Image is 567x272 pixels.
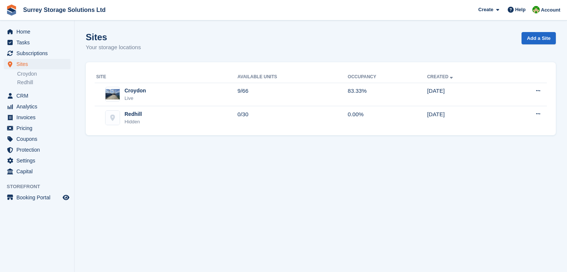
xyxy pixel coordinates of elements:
[237,83,348,106] td: 9/66
[4,37,70,48] a: menu
[237,71,348,83] th: Available Units
[4,166,70,177] a: menu
[16,59,61,69] span: Sites
[348,83,427,106] td: 83.33%
[4,123,70,133] a: menu
[4,155,70,166] a: menu
[16,123,61,133] span: Pricing
[6,4,17,16] img: stora-icon-8386f47178a22dfd0bd8f6a31ec36ba5ce8667c1dd55bd0f319d3a0aa187defe.svg
[4,59,70,69] a: menu
[4,112,70,123] a: menu
[16,112,61,123] span: Invoices
[16,192,61,203] span: Booking Portal
[4,192,70,203] a: menu
[541,6,560,14] span: Account
[16,37,61,48] span: Tasks
[16,26,61,37] span: Home
[4,101,70,112] a: menu
[125,110,142,118] div: Redhill
[4,26,70,37] a: menu
[522,32,556,44] a: Add a Site
[4,134,70,144] a: menu
[20,4,108,16] a: Surrey Storage Solutions Ltd
[95,71,237,83] th: Site
[478,6,493,13] span: Create
[237,106,348,129] td: 0/30
[125,95,146,102] div: Live
[16,145,61,155] span: Protection
[532,6,540,13] img: James Harverson
[16,166,61,177] span: Capital
[105,111,120,125] img: Redhill site image placeholder
[125,118,142,126] div: Hidden
[348,71,427,83] th: Occupancy
[17,79,70,86] a: Redhill
[86,32,141,42] h1: Sites
[105,89,120,100] img: Image of Croydon site
[427,74,454,79] a: Created
[4,91,70,101] a: menu
[16,155,61,166] span: Settings
[4,48,70,58] a: menu
[17,70,70,78] a: Croydon
[7,183,74,190] span: Storefront
[16,91,61,101] span: CRM
[16,48,61,58] span: Subscriptions
[4,145,70,155] a: menu
[348,106,427,129] td: 0.00%
[125,87,146,95] div: Croydon
[427,83,503,106] td: [DATE]
[62,193,70,202] a: Preview store
[86,43,141,52] p: Your storage locations
[16,101,61,112] span: Analytics
[16,134,61,144] span: Coupons
[515,6,526,13] span: Help
[427,106,503,129] td: [DATE]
